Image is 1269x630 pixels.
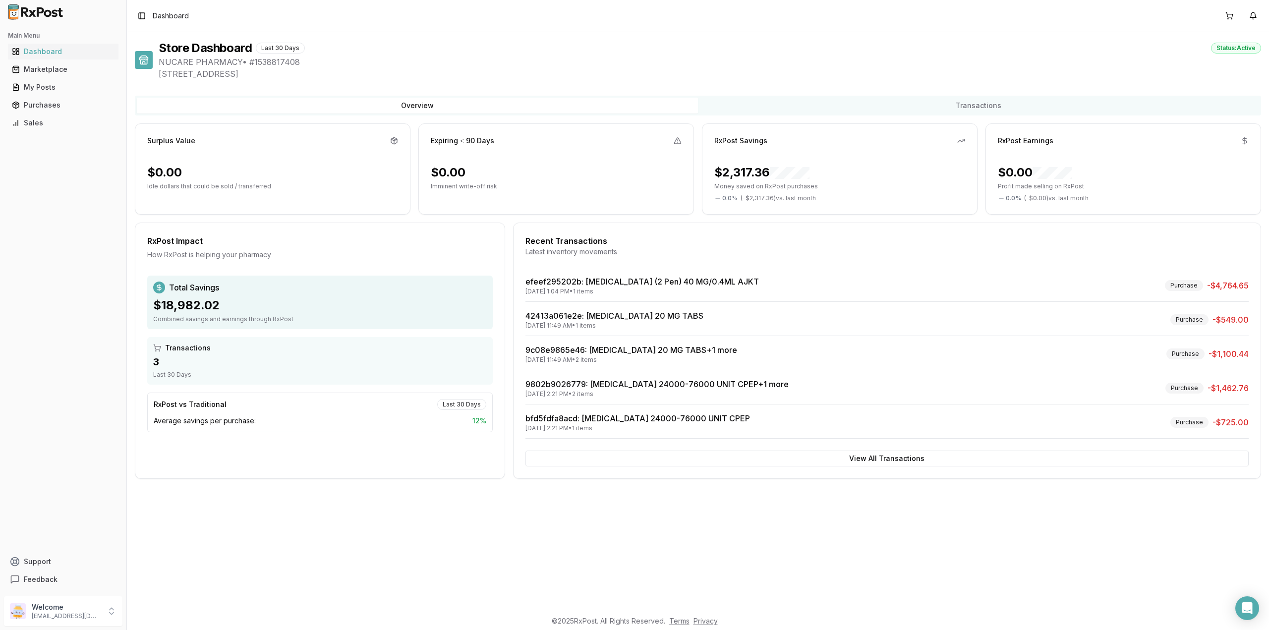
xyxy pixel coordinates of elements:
[256,43,305,54] div: Last 30 Days
[8,96,118,114] a: Purchases
[1235,596,1259,620] div: Open Intercom Messenger
[1208,382,1249,394] span: -$1,462.76
[998,136,1053,146] div: RxPost Earnings
[153,371,487,379] div: Last 30 Days
[1212,314,1249,326] span: -$549.00
[165,343,211,353] span: Transactions
[159,68,1261,80] span: [STREET_ADDRESS]
[741,194,816,202] span: ( - $2,317.36 ) vs. last month
[1212,416,1249,428] span: -$725.00
[714,165,809,180] div: $2,317.36
[8,43,118,60] a: Dashboard
[431,136,494,146] div: Expiring ≤ 90 Days
[4,61,122,77] button: Marketplace
[8,114,118,132] a: Sales
[147,165,182,180] div: $0.00
[431,182,682,190] p: Imminent write-off risk
[4,97,122,113] button: Purchases
[4,44,122,59] button: Dashboard
[32,612,101,620] p: [EMAIL_ADDRESS][DOMAIN_NAME]
[669,617,690,625] a: Terms
[525,287,759,295] div: [DATE] 1:04 PM • 1 items
[1165,280,1203,291] div: Purchase
[693,617,718,625] a: Privacy
[1170,417,1209,428] div: Purchase
[998,182,1249,190] p: Profit made selling on RxPost
[1024,194,1089,202] span: ( - $0.00 ) vs. last month
[154,400,227,409] div: RxPost vs Traditional
[472,416,486,426] span: 12 %
[722,194,738,202] span: 0.0 %
[153,297,487,313] div: $18,982.02
[1211,43,1261,54] div: Status: Active
[12,64,115,74] div: Marketplace
[12,47,115,57] div: Dashboard
[10,603,26,619] img: User avatar
[714,136,767,146] div: RxPost Savings
[12,82,115,92] div: My Posts
[153,315,487,323] div: Combined savings and earnings through RxPost
[169,282,219,293] span: Total Savings
[4,115,122,131] button: Sales
[12,118,115,128] div: Sales
[525,379,789,389] a: 9802b9026779: [MEDICAL_DATA] 24000-76000 UNIT CPEP+1 more
[525,235,1249,247] div: Recent Transactions
[153,11,189,21] span: Dashboard
[147,136,195,146] div: Surplus Value
[1207,280,1249,291] span: -$4,764.65
[137,98,698,114] button: Overview
[4,553,122,571] button: Support
[159,56,1261,68] span: NUCARE PHARMACY • # 1538817408
[8,60,118,78] a: Marketplace
[153,355,487,369] div: 3
[4,571,122,588] button: Feedback
[12,100,115,110] div: Purchases
[431,165,465,180] div: $0.00
[525,356,737,364] div: [DATE] 11:49 AM • 2 items
[998,165,1072,180] div: $0.00
[525,424,750,432] div: [DATE] 2:21 PM • 1 items
[525,247,1249,257] div: Latest inventory movements
[147,235,493,247] div: RxPost Impact
[159,40,252,56] h1: Store Dashboard
[147,250,493,260] div: How RxPost is helping your pharmacy
[8,78,118,96] a: My Posts
[1165,383,1204,394] div: Purchase
[147,182,398,190] p: Idle dollars that could be sold / transferred
[153,11,189,21] nav: breadcrumb
[32,602,101,612] p: Welcome
[714,182,965,190] p: Money saved on RxPost purchases
[4,79,122,95] button: My Posts
[525,413,750,423] a: bfd5fdfa8acd: [MEDICAL_DATA] 24000-76000 UNIT CPEP
[8,32,118,40] h2: Main Menu
[1006,194,1021,202] span: 0.0 %
[437,399,486,410] div: Last 30 Days
[698,98,1259,114] button: Transactions
[1166,348,1205,359] div: Purchase
[1170,314,1209,325] div: Purchase
[525,390,789,398] div: [DATE] 2:21 PM • 2 items
[525,451,1249,466] button: View All Transactions
[525,311,703,321] a: 42413a061e2e: [MEDICAL_DATA] 20 MG TABS
[4,4,67,20] img: RxPost Logo
[525,345,737,355] a: 9c08e9865e46: [MEDICAL_DATA] 20 MG TABS+1 more
[1209,348,1249,360] span: -$1,100.44
[24,574,58,584] span: Feedback
[525,322,703,330] div: [DATE] 11:49 AM • 1 items
[154,416,256,426] span: Average savings per purchase:
[525,277,759,286] a: efeef295202b: [MEDICAL_DATA] (2 Pen) 40 MG/0.4ML AJKT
